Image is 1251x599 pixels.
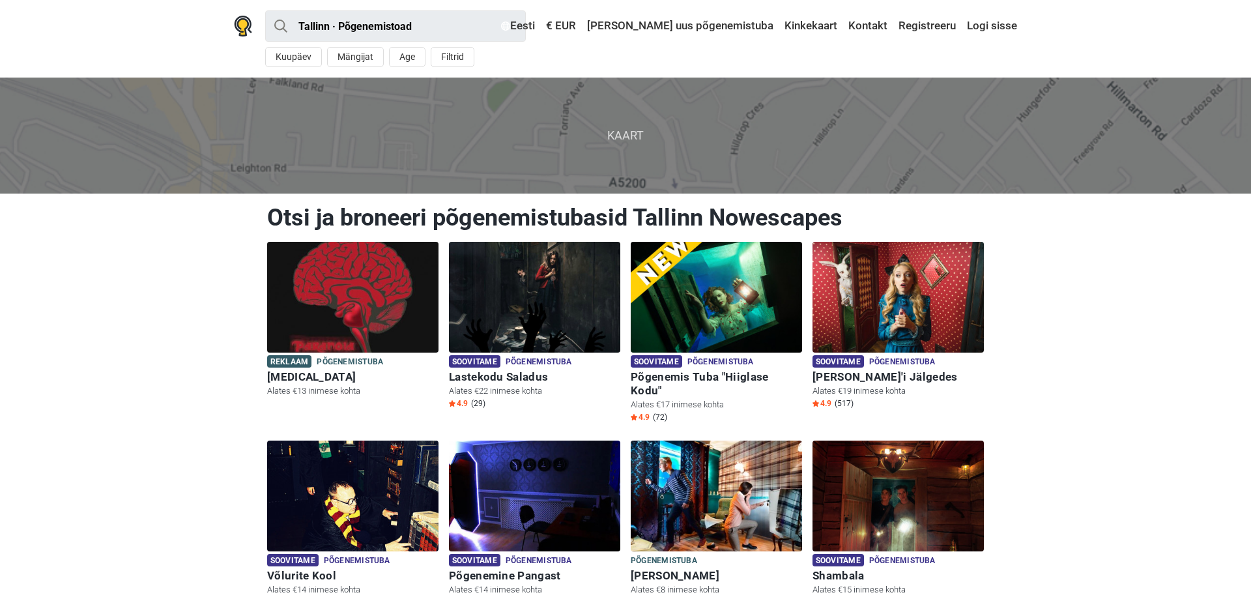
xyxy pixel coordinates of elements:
[869,355,936,370] span: Põgenemistuba
[449,242,620,353] img: Lastekodu Saladus
[449,569,620,583] h6: Põgenemine Pangast
[449,584,620,596] p: Alates €14 inimese kohta
[812,584,984,596] p: Alates €15 inimese kohta
[265,47,322,67] button: Kuupäev
[449,398,468,409] span: 4.9
[317,355,383,370] span: Põgenemistuba
[327,47,384,67] button: Mängijat
[631,370,802,398] h6: Põgenemis Tuba "Hiiglase Kodu"
[835,398,854,409] span: (517)
[631,584,802,596] p: Alates €8 inimese kohta
[449,554,500,566] span: Soovitame
[631,441,802,551] img: Sherlock Holmes
[812,355,864,368] span: Soovitame
[812,554,864,566] span: Soovitame
[653,412,667,422] span: (72)
[449,370,620,384] h6: Lastekodu Saladus
[267,203,984,232] h1: Otsi ja broneeri põgenemistubasid Tallinn Nowescapes
[234,16,252,37] img: Nowescape logo
[584,14,777,38] a: [PERSON_NAME] uus põgenemistuba
[265,10,526,42] input: proovi “Tallinn”
[845,14,891,38] a: Kontakt
[471,398,485,409] span: (29)
[964,14,1017,38] a: Logi sisse
[449,242,620,412] a: Lastekodu Saladus Soovitame Põgenemistuba Lastekodu Saladus Alates €22 inimese kohta Star4.9 (29)
[389,47,425,67] button: Age
[449,400,455,407] img: Star
[781,14,841,38] a: Kinkekaart
[869,554,936,568] span: Põgenemistuba
[501,22,510,31] img: Eesti
[631,355,682,368] span: Soovitame
[631,569,802,583] h6: [PERSON_NAME]
[812,569,984,583] h6: Shambala
[631,412,650,422] span: 4.9
[543,14,579,38] a: € EUR
[267,355,311,368] span: Reklaam
[812,242,984,412] a: Alice'i Jälgedes Soovitame Põgenemistuba [PERSON_NAME]'i Jälgedes Alates €19 inimese kohta Star4....
[267,242,439,400] a: Paranoia Reklaam Põgenemistuba [MEDICAL_DATA] Alates €13 inimese kohta
[267,441,439,551] img: Võlurite Kool
[631,242,802,426] a: Põgenemis Tuba "Hiiglase Kodu" Soovitame Põgenemistuba Põgenemis Tuba "Hiiglase Kodu" Alates €17 ...
[812,242,984,353] img: Alice'i Jälgedes
[498,14,538,38] a: Eesti
[812,441,984,551] img: Shambala
[687,355,754,370] span: Põgenemistuba
[631,399,802,411] p: Alates €17 inimese kohta
[267,370,439,384] h6: [MEDICAL_DATA]
[267,554,319,566] span: Soovitame
[506,554,572,568] span: Põgenemistuba
[812,385,984,397] p: Alates €19 inimese kohta
[449,385,620,397] p: Alates €22 inimese kohta
[267,584,439,596] p: Alates €14 inimese kohta
[631,554,697,568] span: Põgenemistuba
[324,554,390,568] span: Põgenemistuba
[506,355,572,370] span: Põgenemistuba
[895,14,959,38] a: Registreeru
[812,400,819,407] img: Star
[812,398,831,409] span: 4.9
[449,355,500,368] span: Soovitame
[449,441,620,551] img: Põgenemine Pangast
[267,385,439,397] p: Alates €13 inimese kohta
[631,242,802,353] img: Põgenemis Tuba "Hiiglase Kodu"
[431,47,474,67] button: Filtrid
[267,242,439,353] img: Paranoia
[631,414,637,420] img: Star
[812,370,984,384] h6: [PERSON_NAME]'i Jälgedes
[267,569,439,583] h6: Võlurite Kool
